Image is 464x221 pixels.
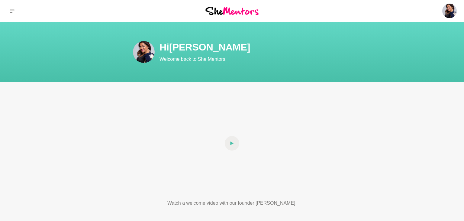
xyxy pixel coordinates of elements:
[205,7,259,15] img: She Mentors Logo
[442,4,457,18] img: Richa Joshi
[159,41,377,53] h1: Hi [PERSON_NAME]
[145,200,319,207] p: Watch a welcome video with our founder [PERSON_NAME].
[159,56,377,63] p: Welcome back to She Mentors!
[133,41,155,63] img: Richa Joshi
